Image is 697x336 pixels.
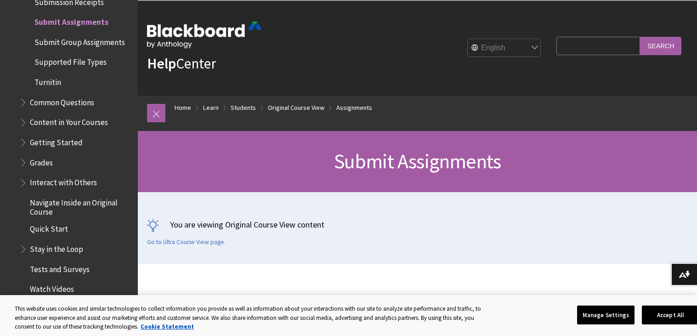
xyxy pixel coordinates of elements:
div: This website uses cookies and similar technologies to collect information you provide as well as ... [15,304,488,331]
span: Submit Group Assignments [34,34,125,47]
span: Tests and Surveys [30,262,90,274]
span: Watch Videos [30,281,74,294]
span: Content in Your Courses [30,115,108,127]
span: Supported File Types [34,55,107,67]
a: More information about your privacy, opens in a new tab [141,323,194,330]
span: Turnitin [34,74,61,87]
span: Getting Started [30,135,83,147]
span: Quick Start [30,221,68,233]
span: Stay in the Loop [30,241,83,254]
button: Manage Settings [577,305,635,325]
span: Submit Assignments [34,14,108,27]
span: Grades [30,155,53,167]
span: Common Questions [30,95,94,107]
span: Interact with Others [30,175,97,188]
span: Navigate Inside an Original Course [30,195,131,216]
